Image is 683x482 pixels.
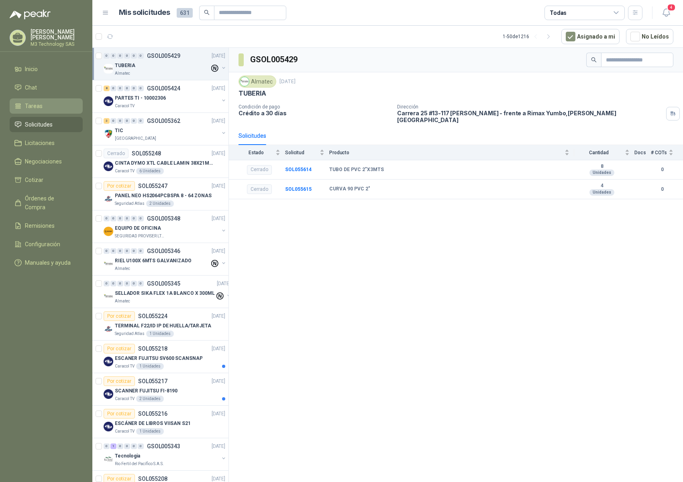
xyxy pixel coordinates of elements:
b: TUBO DE PVC 2"X3MTS [329,167,384,173]
h3: GSOL005429 [250,53,299,66]
p: [GEOGRAPHIC_DATA] [115,135,156,142]
div: 0 [124,216,130,221]
p: [DATE] [212,85,225,92]
div: Por cotizar [104,181,135,191]
div: 0 [131,53,137,59]
p: Caracol TV [115,168,135,174]
div: 0 [104,443,110,449]
p: GSOL005345 [147,281,180,286]
div: 0 [104,248,110,254]
div: 0 [138,281,144,286]
div: 0 [117,86,123,91]
div: Por cotizar [104,376,135,386]
img: Company Logo [104,161,113,171]
a: Tareas [10,98,83,114]
a: Por cotizarSOL055218[DATE] Company LogoESCANER FUJITSU SV600 SCANSNAPCaracol TV1 Unidades [92,341,228,373]
div: 0 [117,53,123,59]
p: Rio Fertil del Pacífico S.A.S. [115,461,164,467]
a: 0 1 0 0 0 0 GSOL005343[DATE] Company LogoTecnologiaRio Fertil del Pacífico S.A.S. [104,441,227,467]
img: Company Logo [104,389,113,399]
div: 0 [124,248,130,254]
button: No Leídos [626,29,673,44]
span: Estado [239,150,274,155]
img: Company Logo [104,227,113,236]
div: 2 Unidades [136,396,164,402]
a: Inicio [10,61,83,77]
a: Por cotizarSOL055224[DATE] Company LogoTERMINAL F22/ID IP DE HUELLA/TARJETASeguridad Atlas1 Unidades [92,308,228,341]
a: Por cotizarSOL055247[DATE] Company LogoPANEL NEO HS2064PCBSPA 8 - 64 ZONASSeguridad Atlas2 Unidades [92,178,228,210]
a: Solicitudes [10,117,83,132]
div: Por cotizar [104,409,135,419]
a: Órdenes de Compra [10,191,83,215]
div: 0 [117,216,123,221]
p: TUBERIA [239,89,266,98]
p: Almatec [115,298,130,304]
span: Negociaciones [25,157,62,166]
p: GSOL005346 [147,248,180,254]
div: Cerrado [247,165,272,175]
div: 0 [138,443,144,449]
p: [DATE] [212,182,225,190]
div: Solicitudes [239,131,266,140]
img: Company Logo [104,422,113,431]
img: Company Logo [104,64,113,74]
p: M3 Technology SAS [31,42,83,47]
span: Producto [329,150,563,155]
div: 0 [104,53,110,59]
div: Por cotizar [104,344,135,353]
div: 0 [138,216,144,221]
a: Negociaciones [10,154,83,169]
p: Almatec [115,70,130,77]
a: 3 0 0 0 0 0 GSOL005362[DATE] Company LogoTIC[GEOGRAPHIC_DATA] [104,116,227,142]
p: [DATE] [212,443,225,450]
b: 8 [574,163,630,170]
a: SOL055614 [285,167,312,172]
p: GSOL005424 [147,86,180,91]
div: 0 [138,248,144,254]
p: [DATE] [212,52,225,60]
span: # COTs [651,150,667,155]
div: Cerrado [247,184,272,194]
p: [DATE] [212,378,225,385]
p: SOL055248 [132,151,161,156]
p: SCANNER FUJITSU FI-8190 [115,387,177,395]
a: 0 0 0 0 0 0 GSOL005348[DATE] Company LogoEQUIPO DE OFICINASEGURIDAD PROVISER LTDA [104,214,227,239]
div: Cerrado [104,149,128,158]
div: 0 [117,118,123,124]
p: SOL055224 [138,313,167,319]
p: [DATE] [279,78,296,86]
div: 0 [110,86,116,91]
p: TERMINAL F22/ID IP DE HUELLA/TARJETA [115,322,211,330]
b: 0 [651,186,673,193]
div: 0 [131,216,137,221]
p: SOL055247 [138,183,167,189]
div: 0 [104,281,110,286]
p: [PERSON_NAME] [PERSON_NAME] [31,29,83,40]
div: 0 [110,248,116,254]
th: Producto [329,145,574,160]
p: CINTA DYMO XTL CABLE LAMIN 38X21MMBLANCO [115,159,215,167]
div: 1 [110,443,116,449]
p: EQUIPO DE OFICINA [115,225,161,232]
div: 0 [124,86,130,91]
span: Licitaciones [25,139,55,147]
div: Unidades [589,189,614,196]
a: CerradoSOL055248[DATE] Company LogoCINTA DYMO XTL CABLE LAMIN 38X21MMBLANCOCaracol TV6 Unidades [92,145,228,178]
a: Remisiones [10,218,83,233]
h1: Mis solicitudes [119,7,170,18]
img: Company Logo [104,292,113,301]
span: 4 [667,4,676,11]
div: 0 [131,443,137,449]
span: Remisiones [25,221,55,230]
div: Almatec [239,76,276,88]
p: GSOL005429 [147,53,180,59]
p: [DATE] [212,215,225,223]
p: [DATE] [212,312,225,320]
p: SELLADOR SIKA FLEX 1A BLANCO X 300ML [115,290,215,297]
span: Cotizar [25,176,43,184]
a: Cotizar [10,172,83,188]
a: Chat [10,80,83,95]
a: SOL055615 [285,186,312,192]
p: Seguridad Atlas [115,331,145,337]
p: ESCANER FUJITSU SV600 SCANSNAP [115,355,202,362]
